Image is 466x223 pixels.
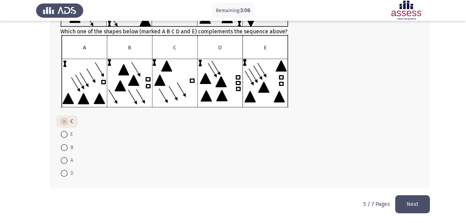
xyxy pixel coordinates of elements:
[68,130,73,139] span: E
[363,201,390,207] p: 5 / 7 Pages
[216,6,251,15] p: Remaining:
[68,143,73,152] span: B
[68,169,74,177] span: D
[68,156,73,165] span: A
[36,1,83,20] img: Assess Talent Management logo
[395,195,430,213] button: load next page
[240,7,251,14] span: 3:06
[60,35,288,107] img: UkFYYV8wODhfQi5wbmcxNjkxMzI5ODk2OTU4.png
[68,117,73,126] span: C
[383,1,430,20] img: Assessment logo of Assessment En (Focus & 16PD)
